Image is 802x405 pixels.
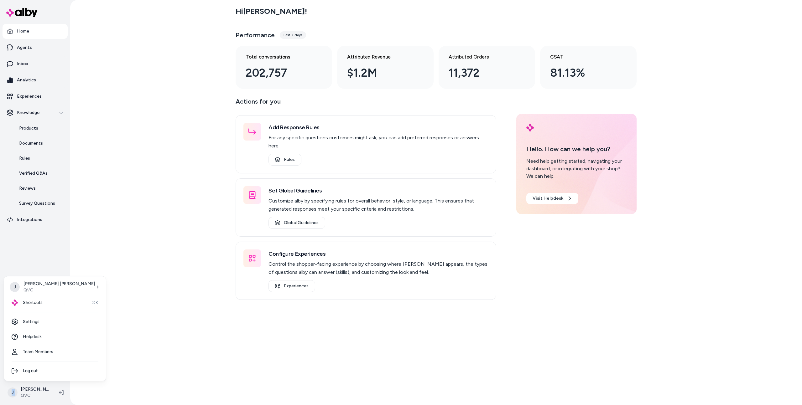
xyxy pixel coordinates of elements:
[12,300,18,306] img: alby Logo
[7,314,103,329] a: Settings
[7,344,103,359] a: Team Members
[23,281,95,287] p: [PERSON_NAME] [PERSON_NAME]
[23,300,43,306] span: Shortcuts
[7,363,103,378] div: Log out
[10,282,20,292] span: J
[23,287,95,293] p: QVC
[23,334,42,340] span: Helpdesk
[91,300,98,305] span: ⌘K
